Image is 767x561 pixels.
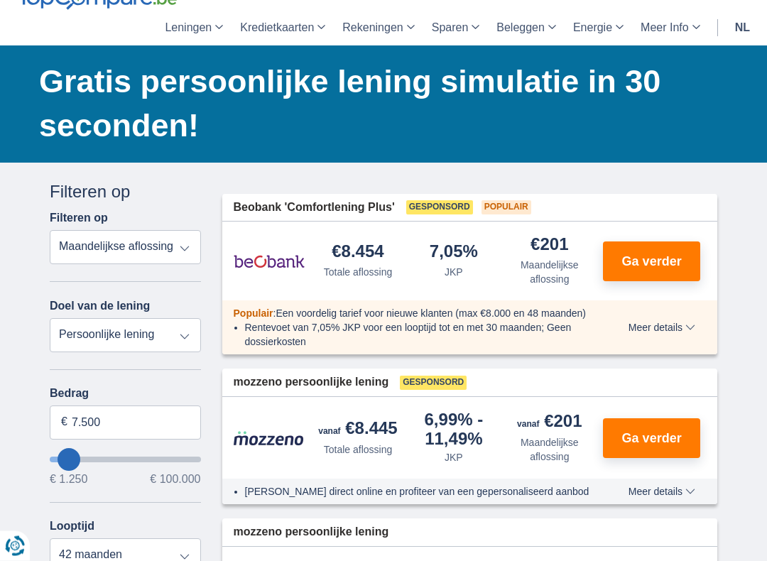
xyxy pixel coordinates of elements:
[507,436,592,464] div: Maandelijkse aflossing
[622,432,682,445] span: Ga verder
[445,451,463,465] div: JKP
[50,180,201,205] div: Filteren op
[156,11,232,46] a: Leningen
[507,258,592,287] div: Maandelijkse aflossing
[234,308,273,320] span: Populair
[245,321,598,349] li: Rentevoet van 7,05% JKP voor een looptijd tot en met 30 maanden; Geen dossierkosten
[324,266,393,280] div: Totale aflossing
[39,60,717,148] h1: Gratis persoonlijke lening simulatie in 30 seconden!
[727,11,758,46] a: nl
[50,388,201,401] label: Bedrag
[50,212,108,225] label: Filteren op
[222,307,609,321] div: :
[622,256,682,268] span: Ga verder
[618,322,706,334] button: Meer details
[445,266,463,280] div: JKP
[531,236,568,256] div: €201
[430,244,478,263] div: 7,05%
[406,201,473,215] span: Gesponsord
[50,457,201,463] input: wantToBorrow
[324,443,393,457] div: Totale aflossing
[232,11,334,46] a: Kredietkaarten
[234,244,305,280] img: product.pl.alt Beobank
[517,413,582,433] div: €201
[61,415,67,431] span: €
[618,486,706,498] button: Meer details
[565,11,632,46] a: Energie
[629,323,695,333] span: Meer details
[234,375,389,391] span: mozzeno persoonlijke lening
[632,11,709,46] a: Meer Info
[334,11,423,46] a: Rekeningen
[488,11,565,46] a: Beleggen
[482,201,531,215] span: Populair
[603,242,700,282] button: Ga verder
[276,308,586,320] span: Een voordelig tarief voor nieuwe klanten (max €8.000 en 48 maanden)
[234,525,389,541] span: mozzeno persoonlijke lening
[400,376,467,391] span: Gesponsord
[423,11,489,46] a: Sparen
[603,419,700,459] button: Ga verder
[150,474,200,486] span: € 100.000
[411,412,496,448] div: 6,99%
[50,300,150,313] label: Doel van de lening
[50,474,87,486] span: € 1.250
[629,487,695,497] span: Meer details
[234,200,395,217] span: Beobank 'Comfortlening Plus'
[245,485,598,499] li: [PERSON_NAME] direct online en profiteer van een gepersonaliseerd aanbod
[332,244,383,263] div: €8.454
[234,431,305,447] img: product.pl.alt Mozzeno
[50,521,94,533] label: Looptijd
[318,420,397,440] div: €8.445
